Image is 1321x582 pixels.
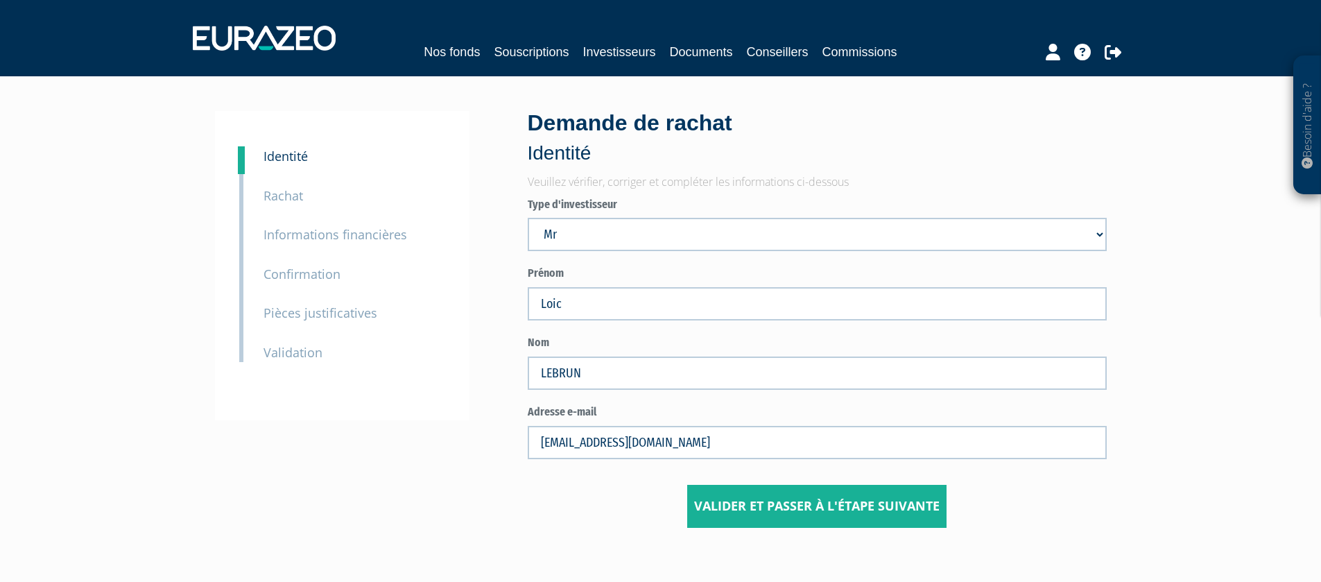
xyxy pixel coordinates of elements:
p: Veuillez vérifier, corriger et compléter les informations ci-dessous [528,174,1107,190]
small: Confirmation [264,266,340,282]
a: 1 [238,146,245,174]
img: 1732889491-logotype_eurazeo_blanc_rvb.png [193,26,336,51]
p: Identité [528,139,1107,167]
small: Pièces justificatives [264,305,377,321]
a: Nos fonds [424,42,480,62]
small: Validation [264,344,322,361]
label: Nom [528,335,1107,351]
small: Identité [264,148,308,164]
label: Adresse e-mail [528,404,1107,420]
small: Rachat [264,187,303,204]
a: Documents [670,42,733,62]
input: Valider et passer à l'étape suivante [687,485,947,528]
a: Souscriptions [494,42,569,62]
a: Conseillers [747,42,809,62]
a: Investisseurs [582,42,655,62]
div: Demande de rachat [528,108,1107,167]
p: Besoin d'aide ? [1300,63,1315,188]
label: Prénom [528,266,1107,282]
small: Informations financières [264,226,407,243]
a: Commissions [822,42,897,62]
label: Type d'investisseur [528,197,1107,213]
